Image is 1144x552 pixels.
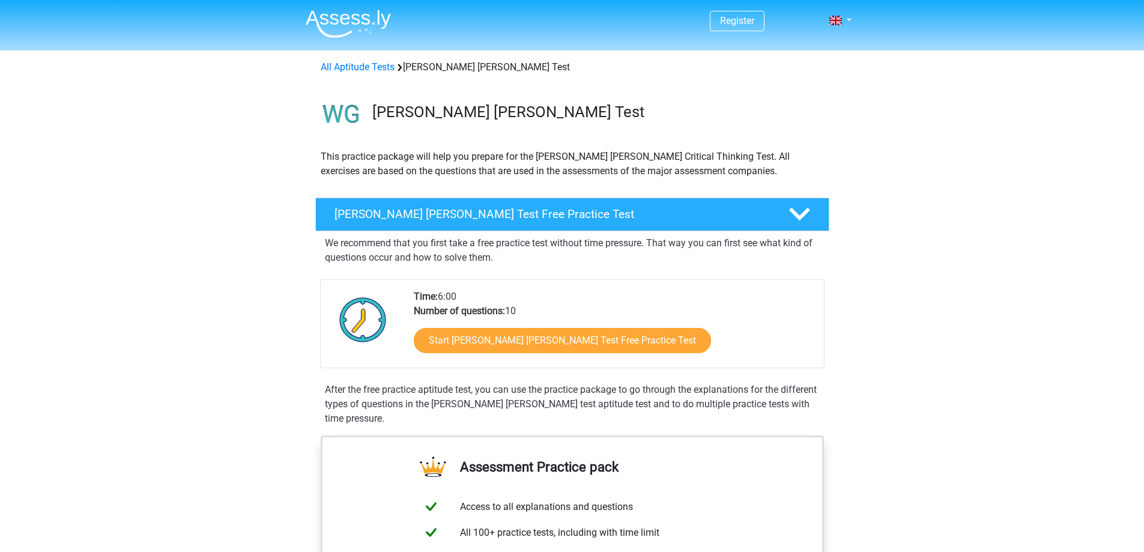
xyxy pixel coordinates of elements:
a: Register [720,15,754,26]
p: We recommend that you first take a free practice test without time pressure. That way you can fir... [325,236,820,265]
img: Clock [333,290,393,350]
a: All Aptitude Tests [321,61,395,73]
a: [PERSON_NAME] [PERSON_NAME] Test Free Practice Test [310,198,834,231]
div: [PERSON_NAME] [PERSON_NAME] Test [316,60,829,74]
img: Assessly [306,10,391,38]
p: This practice package will help you prepare for the [PERSON_NAME] [PERSON_NAME] Critical Thinking... [321,150,824,178]
div: After the free practice aptitude test, you can use the practice package to go through the explana... [320,383,825,426]
b: Number of questions: [414,305,505,317]
a: Start [PERSON_NAME] [PERSON_NAME] Test Free Practice Test [414,328,711,353]
h4: [PERSON_NAME] [PERSON_NAME] Test Free Practice Test [334,207,769,221]
h3: [PERSON_NAME] [PERSON_NAME] Test [372,103,820,121]
b: Time: [414,291,438,302]
img: watson glaser test [316,89,367,140]
div: 6:00 10 [405,290,823,368]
